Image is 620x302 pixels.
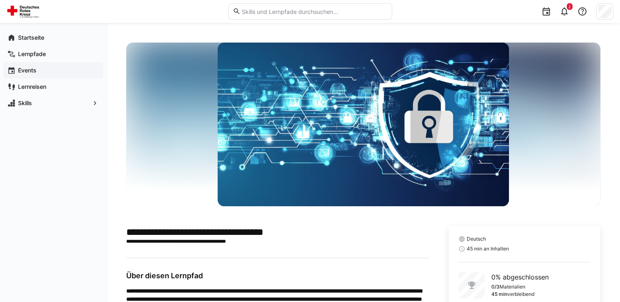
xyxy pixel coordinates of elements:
[491,284,500,290] p: 0/3
[491,272,549,282] p: 0% abgeschlossen
[491,291,507,297] p: 45 min
[467,236,486,242] span: Deutsch
[467,246,509,252] span: 45 min an Inhalten
[568,4,571,9] span: 2
[126,271,429,280] h3: Über diesen Lernpfad
[500,284,525,290] p: Materialien
[241,8,387,15] input: Skills und Lernpfade durchsuchen…
[507,291,534,297] p: verbleibend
